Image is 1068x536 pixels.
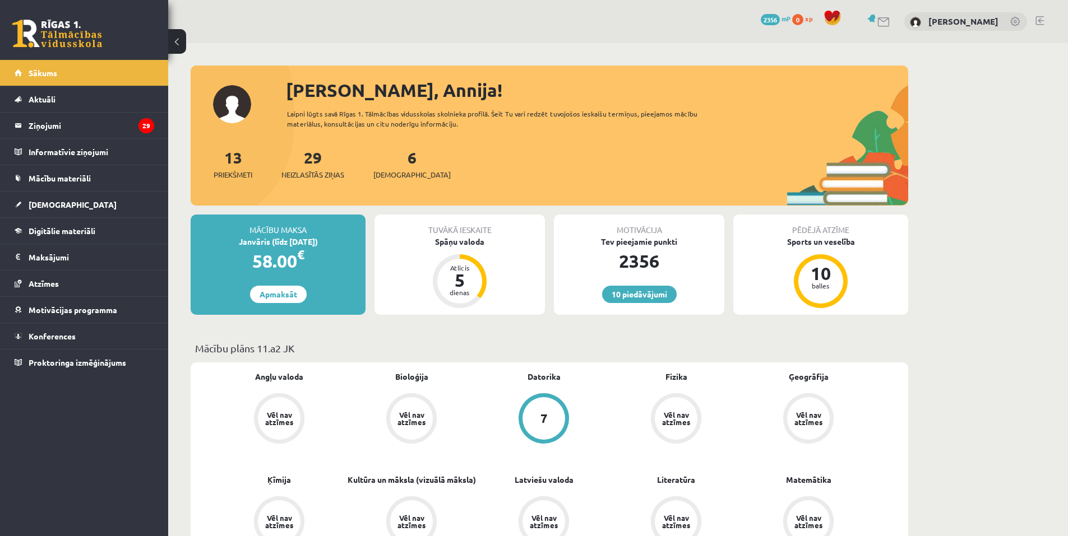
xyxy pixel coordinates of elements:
[29,139,154,165] legend: Informatīvie ziņojumi
[528,514,560,529] div: Vēl nav atzīmes
[15,323,154,349] a: Konferences
[29,173,91,183] span: Mācību materiāli
[138,118,154,133] i: 29
[29,199,117,209] span: [DEMOGRAPHIC_DATA]
[287,109,718,129] div: Laipni lūgts savā Rīgas 1. Tālmācības vidusskolas skolnieka profilā. Šeit Tu vari redzēt tuvojošo...
[267,474,291,486] a: Ķīmija
[29,305,117,315] span: Motivācijas programma
[554,236,724,248] div: Tev pieejamie punkti
[528,371,561,383] a: Datorika
[793,514,824,529] div: Vēl nav atzīmes
[191,248,366,274] div: 58.00
[255,371,303,383] a: Angļu valoda
[792,14,818,23] a: 0 xp
[213,393,345,446] a: Vēl nav atzīmes
[15,165,154,191] a: Mācību materiāli
[373,147,451,180] a: 6[DEMOGRAPHIC_DATA]
[602,286,677,303] a: 10 piedāvājumi
[805,14,812,23] span: xp
[15,349,154,375] a: Proktoringa izmēģinājums
[195,341,904,356] p: Mācību plāns 11.a2 JK
[15,192,154,217] a: [DEMOGRAPHIC_DATA]
[742,393,875,446] a: Vēl nav atzīmes
[804,282,838,289] div: balles
[15,60,154,86] a: Sākums
[29,244,154,270] legend: Maksājumi
[15,139,154,165] a: Informatīvie ziņojumi
[15,218,154,244] a: Digitālie materiāli
[214,169,252,180] span: Priekšmeti
[15,86,154,112] a: Aktuāli
[348,474,476,486] a: Kultūra un māksla (vizuālā māksla)
[928,16,998,27] a: [PERSON_NAME]
[191,215,366,236] div: Mācību maksa
[443,289,477,296] div: dienas
[12,20,102,48] a: Rīgas 1. Tālmācības vidusskola
[214,147,252,180] a: 13Priekšmeti
[540,412,548,425] div: 7
[733,236,908,310] a: Sports un veselība 10 balles
[660,411,692,426] div: Vēl nav atzīmes
[665,371,687,383] a: Fizika
[396,411,427,426] div: Vēl nav atzīmes
[29,94,56,104] span: Aktuāli
[281,169,344,180] span: Neizlasītās ziņas
[375,215,545,236] div: Tuvākā ieskaite
[281,147,344,180] a: 29Neizlasītās ziņas
[29,331,76,341] span: Konferences
[910,17,921,28] img: Annija Maslovska
[15,244,154,270] a: Maksājumi
[15,271,154,296] a: Atzīmes
[443,271,477,289] div: 5
[804,264,838,282] div: 10
[793,411,824,426] div: Vēl nav atzīmes
[443,264,477,271] div: Atlicis
[554,248,724,274] div: 2356
[478,393,610,446] a: 7
[373,169,451,180] span: [DEMOGRAPHIC_DATA]
[396,514,427,529] div: Vēl nav atzīmes
[29,278,59,288] span: Atzīmes
[191,236,366,248] div: Janvāris (līdz [DATE])
[29,113,154,138] legend: Ziņojumi
[263,514,295,529] div: Vēl nav atzīmes
[761,14,780,25] span: 2356
[29,226,95,236] span: Digitālie materiāli
[660,514,692,529] div: Vēl nav atzīmes
[792,14,803,25] span: 0
[29,357,126,367] span: Proktoringa izmēģinājums
[263,411,295,426] div: Vēl nav atzīmes
[761,14,790,23] a: 2356 mP
[29,68,57,78] span: Sākums
[554,215,724,236] div: Motivācija
[782,14,790,23] span: mP
[286,77,908,104] div: [PERSON_NAME], Annija!
[789,371,829,383] a: Ģeogrāfija
[345,393,478,446] a: Vēl nav atzīmes
[297,246,304,263] span: €
[395,371,428,383] a: Bioloģija
[733,236,908,248] div: Sports un veselība
[375,236,545,310] a: Spāņu valoda Atlicis 5 dienas
[15,113,154,138] a: Ziņojumi29
[375,236,545,248] div: Spāņu valoda
[786,474,831,486] a: Matemātika
[657,474,695,486] a: Literatūra
[250,286,307,303] a: Apmaksāt
[610,393,742,446] a: Vēl nav atzīmes
[515,474,574,486] a: Latviešu valoda
[733,215,908,236] div: Pēdējā atzīme
[15,297,154,323] a: Motivācijas programma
